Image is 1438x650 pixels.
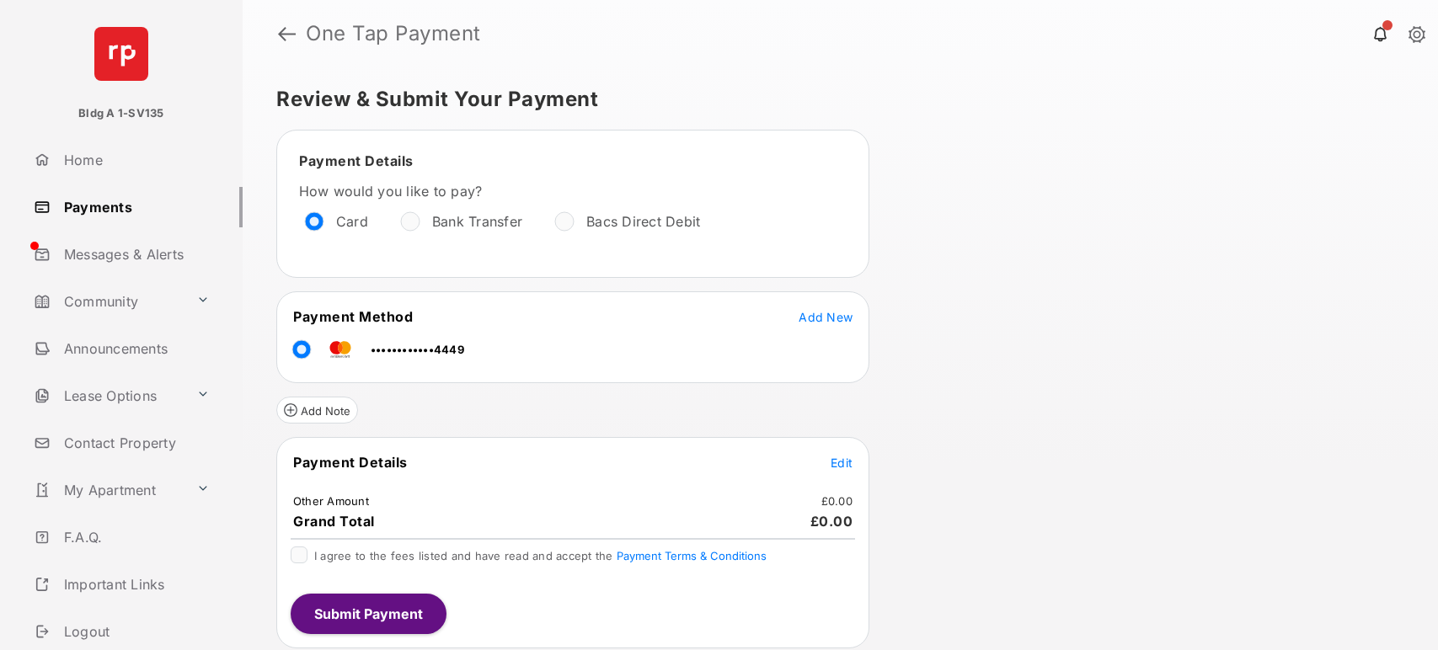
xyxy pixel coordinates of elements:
span: Payment Details [299,152,414,169]
p: Bldg A 1-SV135 [78,105,163,122]
label: Bacs Direct Debit [586,213,700,230]
span: Payment Details [293,454,408,471]
a: Contact Property [27,423,243,463]
label: Bank Transfer [432,213,522,230]
button: Add Note [276,397,358,424]
h5: Review & Submit Your Payment [276,89,1391,109]
img: svg+xml;base64,PHN2ZyB4bWxucz0iaHR0cDovL3d3dy53My5vcmcvMjAwMC9zdmciIHdpZHRoPSI2NCIgaGVpZ2h0PSI2NC... [94,27,148,81]
td: £0.00 [821,493,853,509]
span: Add New [799,310,853,324]
td: Other Amount [292,493,370,509]
span: Grand Total [293,513,375,530]
a: Community [27,281,190,322]
a: Important Links [27,564,217,605]
a: My Apartment [27,470,190,510]
a: Announcements [27,328,243,369]
span: Edit [831,456,853,470]
span: ••••••••••••4449 [371,343,464,356]
button: Submit Payment [291,594,446,634]
span: £0.00 [810,513,853,530]
button: Edit [831,454,853,471]
a: Messages & Alerts [27,234,243,274]
span: I agree to the fees listed and have read and accept the [314,549,767,562]
a: F.A.Q. [27,517,243,557]
a: Payments [27,187,243,227]
label: Card [336,213,368,230]
strong: One Tap Payment [306,24,481,44]
label: How would you like to pay? [299,183,805,200]
button: Add New [799,308,853,325]
a: Lease Options [27,376,190,416]
a: Home [27,140,243,180]
span: Payment Method [293,308,413,325]
button: I agree to the fees listed and have read and accept the [617,549,767,562]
